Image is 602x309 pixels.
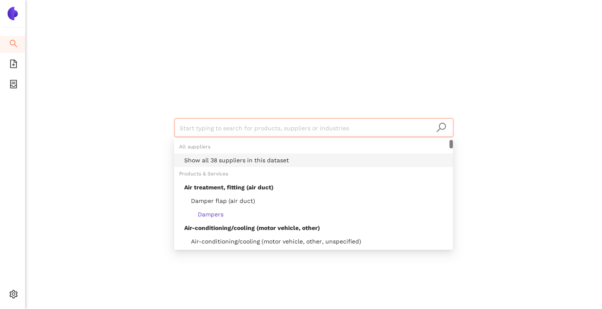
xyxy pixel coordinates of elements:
div: All suppliers [174,140,453,153]
img: Logo [6,7,19,20]
span: Air-conditioning/cooling (motor vehicle, other) [184,224,320,231]
span: Dampers [184,211,223,218]
span: setting [9,287,18,304]
span: Air treatment, fitting (air duct) [184,184,273,191]
span: file-add [9,57,18,74]
span: search [436,122,447,133]
span: container [9,77,18,94]
span: search [9,36,18,53]
div: Show all 38 suppliers in this dataset [174,153,453,167]
div: Show all 38 suppliers in this dataset [184,156,448,165]
span: Damper flap (air duct) [184,197,255,204]
span: Air-conditioning/cooling (motor vehicle, other, unspecified) [184,238,361,245]
div: Products & Services [174,167,453,180]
